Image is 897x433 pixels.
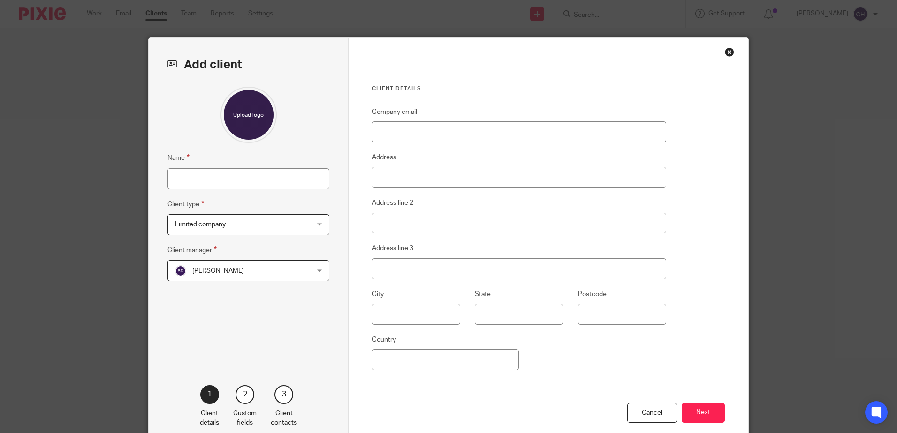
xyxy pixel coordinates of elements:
[274,385,293,404] div: 3
[200,409,219,428] p: Client details
[167,152,190,163] label: Name
[578,290,607,299] label: Postcode
[200,385,219,404] div: 1
[682,403,725,423] button: Next
[725,47,734,57] div: Close this dialog window
[271,409,297,428] p: Client contacts
[372,244,413,253] label: Address line 3
[372,153,396,162] label: Address
[175,265,186,276] img: svg%3E
[175,221,226,228] span: Limited company
[233,409,257,428] p: Custom fields
[372,85,666,92] h3: Client details
[372,107,417,117] label: Company email
[192,268,244,274] span: [PERSON_NAME]
[167,57,329,73] h2: Add client
[372,198,413,208] label: Address line 2
[627,403,677,423] div: Cancel
[372,335,396,344] label: Country
[167,199,204,209] label: Client type
[167,245,217,255] label: Client manager
[475,290,491,299] label: State
[372,290,384,299] label: City
[236,385,254,404] div: 2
